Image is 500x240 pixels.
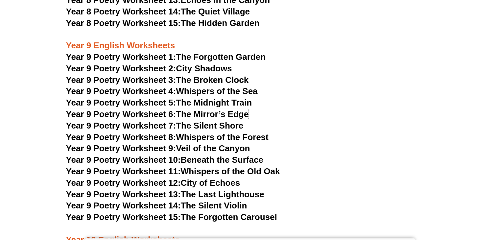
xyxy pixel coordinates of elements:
[66,109,176,119] span: Year 9 Poetry Worksheet 6:
[66,132,269,142] a: Year 9 Poetry Worksheet 8:Whispers of the Forest
[467,208,500,240] iframe: To enrich screen reader interactions, please activate Accessibility in Grammarly extension settings
[66,166,181,176] span: Year 9 Poetry Worksheet 11:
[66,166,280,176] a: Year 9 Poetry Worksheet 11:Whispers of the Old Oak
[66,132,176,142] span: Year 9 Poetry Worksheet 8:
[66,178,181,188] span: Year 9 Poetry Worksheet 12:
[66,189,264,199] a: Year 9 Poetry Worksheet 13:The Last Lighthouse
[66,7,181,16] span: Year 8 Poetry Worksheet 14:
[66,189,181,199] span: Year 9 Poetry Worksheet 13:
[66,18,260,28] a: Year 8 Poetry Worksheet 15:The Hidden Garden
[66,143,250,153] a: Year 9 Poetry Worksheet 9:Veil of the Canyon
[66,98,252,108] a: Year 9 Poetry Worksheet 5:The Midnight Train
[66,201,181,210] span: Year 9 Poetry Worksheet 14:
[66,18,181,28] span: Year 8 Poetry Worksheet 15:
[66,7,250,16] a: Year 8 Poetry Worksheet 14:The Quiet Village
[66,212,277,222] a: Year 9 Poetry Worksheet 15:The Forgotten Carousel
[66,75,176,85] span: Year 9 Poetry Worksheet 3:
[66,109,249,119] a: Year 9 Poetry Worksheet 6:The Mirror’s Edge
[66,178,240,188] a: Year 9 Poetry Worksheet 12:City of Echoes
[66,201,247,210] a: Year 9 Poetry Worksheet 14:The Silent Violin
[467,208,500,240] div: Chat Widget
[66,29,434,51] h3: Year 9 English Worksheets
[66,121,244,131] a: Year 9 Poetry Worksheet 7:The Silent Shore
[66,98,176,108] span: Year 9 Poetry Worksheet 5:
[66,155,263,165] a: Year 9 Poetry Worksheet 10:Beneath the Surface
[66,86,258,96] a: Year 9 Poetry Worksheet 4:Whispers of the Sea
[66,212,181,222] span: Year 9 Poetry Worksheet 15:
[66,52,176,62] span: Year 9 Poetry Worksheet 1:
[66,52,266,62] a: Year 9 Poetry Worksheet 1:The Forgotten Garden
[66,63,232,73] a: Year 9 Poetry Worksheet 2:City Shadows
[66,63,176,73] span: Year 9 Poetry Worksheet 2:
[66,86,176,96] span: Year 9 Poetry Worksheet 4:
[66,155,181,165] span: Year 9 Poetry Worksheet 10:
[66,75,249,85] a: Year 9 Poetry Worksheet 3:The Broken Clock
[66,143,176,153] span: Year 9 Poetry Worksheet 9:
[66,121,176,131] span: Year 9 Poetry Worksheet 7:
